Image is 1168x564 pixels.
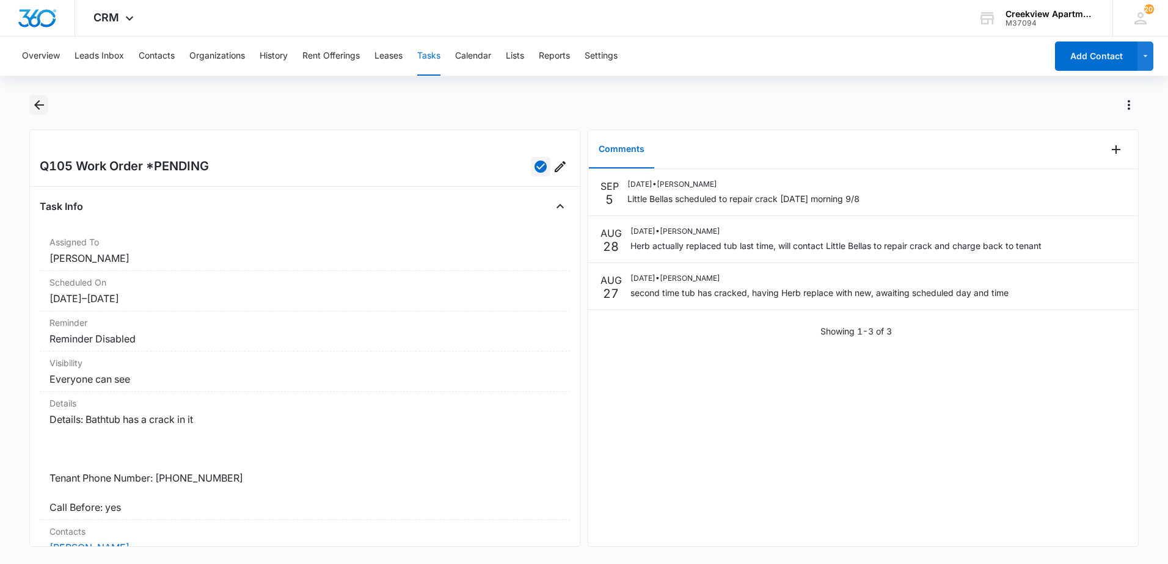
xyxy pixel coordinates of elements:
dt: Contacts [49,525,560,538]
button: History [260,37,288,76]
button: Settings [585,37,618,76]
dd: Reminder Disabled [49,331,560,346]
p: AUG [600,226,622,240]
span: CRM [93,11,119,24]
h2: Q105 Work Order *PENDING [40,157,209,176]
button: Calendar [455,37,491,76]
dt: Details [49,397,560,410]
button: Actions [1119,95,1139,115]
div: Contacts[PERSON_NAME] [40,520,570,560]
dt: Scheduled On [49,276,560,289]
dd: Everyone can see [49,372,560,386]
button: Reports [539,37,570,76]
p: 27 [603,287,619,300]
p: Herb actually replaced tub last time, will contact Little Bellas to repair crack and charge back ... [630,239,1042,252]
p: [DATE] • [PERSON_NAME] [630,273,1009,284]
div: VisibilityEveryone can see [40,352,570,392]
div: Assigned To[PERSON_NAME] [40,231,570,271]
div: account name [1006,9,1095,19]
p: AUG [600,273,622,287]
button: Add Contact [1055,42,1137,71]
p: [DATE] • [PERSON_NAME] [627,179,860,190]
a: [PERSON_NAME] [49,541,130,554]
h4: Task Info [40,199,83,214]
p: 5 [605,193,613,206]
p: Showing 1-3 of 3 [820,325,892,338]
span: 207 [1144,4,1154,14]
div: DetailsDetails: Bathtub has a crack in it Tenant Phone Number: [PHONE_NUMBER] Call Before: yes [40,392,570,520]
p: Little Bellas scheduled to repair crack [DATE] morning 9/8 [627,192,860,205]
div: account id [1006,19,1095,27]
div: notifications count [1144,4,1154,14]
p: [DATE] • [PERSON_NAME] [630,226,1042,237]
button: Lists [506,37,524,76]
dd: [DATE] – [DATE] [49,291,560,306]
div: Scheduled On[DATE]–[DATE] [40,271,570,311]
dt: Reminder [49,316,560,329]
button: Organizations [189,37,245,76]
p: 28 [603,240,619,253]
button: Contacts [139,37,175,76]
p: SEP [600,179,619,193]
button: Back [29,95,48,115]
dd: Details: Bathtub has a crack in it Tenant Phone Number: [PHONE_NUMBER] Call Before: yes [49,412,560,515]
dt: Assigned To [49,236,560,248]
div: ReminderReminder Disabled [40,311,570,352]
button: Rent Offerings [302,37,360,76]
button: Tasks [417,37,440,76]
dd: [PERSON_NAME] [49,251,560,266]
button: Edit [550,157,570,176]
dt: Visibility [49,356,560,369]
button: Leases [374,37,403,76]
p: second time tub has cracked, having Herb replace with new, awaiting scheduled day and time [630,286,1009,299]
button: Overview [22,37,60,76]
button: Close [550,197,570,216]
button: Comments [589,131,654,168]
button: Add Comment [1106,140,1126,159]
button: Leads Inbox [75,37,124,76]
